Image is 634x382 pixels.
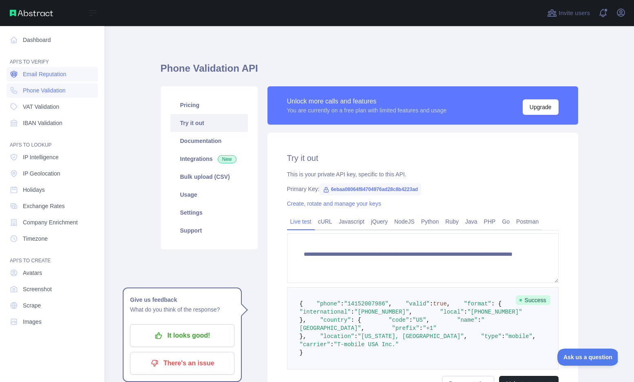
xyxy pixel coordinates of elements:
a: Images [7,314,98,329]
a: Javascript [336,215,368,228]
span: "14152007986" [344,301,389,307]
span: }, [300,333,307,340]
span: "name" [457,317,477,323]
span: Success [516,295,550,305]
button: Invite users [546,7,592,20]
span: { [300,301,303,307]
a: Create, rotate and manage your keys [287,200,381,207]
a: IP Intelligence [7,150,98,165]
span: : [420,325,423,332]
a: Phone Validation [7,83,98,98]
img: Abstract API [10,10,53,16]
span: "country" [320,317,351,323]
span: "valid" [406,301,430,307]
span: Invite users [559,9,590,18]
span: "[US_STATE], [GEOGRAPHIC_DATA]" [358,333,464,340]
a: Documentation [170,132,248,150]
span: Email Reputation [23,70,66,78]
a: Settings [170,204,248,222]
span: : [501,333,505,340]
a: Python [418,215,442,228]
a: Pricing [170,96,248,114]
span: IP Intelligence [23,153,59,161]
a: Timezone [7,231,98,246]
a: Bulk upload (CSV) [170,168,248,186]
span: 6ebaa08064f84704976ad28c8b4223ad [320,183,422,195]
a: Live test [287,215,315,228]
a: Exchange Rates [7,199,98,213]
div: API'S TO CREATE [7,248,98,264]
span: Exchange Rates [23,202,65,210]
a: Go [499,215,513,228]
a: Ruby [442,215,462,228]
span: "mobile" [505,333,532,340]
span: : [477,317,481,323]
span: : [430,301,433,307]
a: jQuery [368,215,391,228]
span: "code" [389,317,409,323]
a: IBAN Validation [7,116,98,130]
a: Java [462,215,481,228]
span: "prefix" [392,325,419,332]
span: , [426,317,429,323]
a: Avatars [7,266,98,280]
span: Avatars [23,269,42,277]
span: "international" [300,309,351,315]
div: API'S TO VERIFY [7,49,98,65]
span: "local" [440,309,464,315]
span: Screenshot [23,285,52,293]
span: } [300,349,303,356]
a: PHP [481,215,499,228]
span: Images [23,318,42,326]
span: , [532,333,536,340]
iframe: Toggle Customer Support [557,349,618,366]
a: IP Geolocation [7,166,98,181]
span: "carrier" [300,341,331,348]
span: Phone Validation [23,86,66,94]
span: : [409,317,412,323]
span: : [464,309,467,315]
span: Scrape [23,301,41,310]
span: IBAN Validation [23,119,62,127]
span: : [330,341,334,348]
div: Unlock more calls and features [287,97,447,106]
span: "US" [413,317,426,323]
span: , [389,301,392,307]
a: cURL [315,215,336,228]
span: "T-mobile USA Inc." [334,341,399,348]
span: , [409,309,412,315]
div: You are currently on a free plan with limited features and usage [287,106,447,114]
span: New [218,155,236,163]
button: Upgrade [523,99,559,115]
a: Try it out [170,114,248,132]
a: VAT Validation [7,99,98,114]
span: : { [351,317,361,323]
a: Holidays [7,182,98,197]
span: , [447,301,450,307]
span: "location" [320,333,354,340]
a: Email Reputation [7,67,98,81]
span: true [433,301,447,307]
span: "[PHONE_NUMBER]" [467,309,522,315]
a: Screenshot [7,282,98,296]
span: Holidays [23,186,45,194]
a: Dashboard [7,33,98,47]
span: }, [300,317,307,323]
span: "phone" [317,301,341,307]
div: This is your private API key, specific to this API. [287,170,559,178]
span: "type" [481,333,501,340]
span: "[PHONE_NUMBER]" [354,309,409,315]
span: : [354,333,358,340]
span: : [351,309,354,315]
h1: Phone Validation API [161,62,578,81]
a: Postman [513,215,542,228]
a: Usage [170,186,248,204]
a: Company Enrichment [7,215,98,230]
span: Company Enrichment [23,218,78,226]
span: VAT Validation [23,103,59,111]
span: : [340,301,344,307]
div: API'S TO LOOKUP [7,132,98,148]
a: Scrape [7,298,98,313]
span: , [464,333,467,340]
span: : { [491,301,501,307]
